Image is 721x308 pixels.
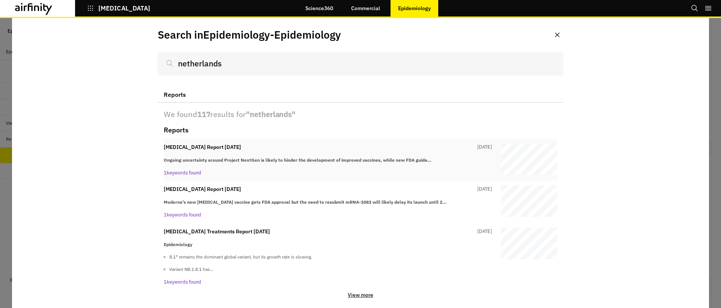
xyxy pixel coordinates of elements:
button: Close [551,29,563,41]
p: View more [348,291,373,298]
p: [MEDICAL_DATA] [98,5,150,12]
strong: Epidemiology [164,242,192,247]
h2: Reports [164,126,189,134]
p: [DATE] [474,228,492,236]
button: Search [691,2,698,15]
p: 1 keywords found [164,169,492,177]
p: [DATE] [474,143,492,151]
p: [MEDICAL_DATA] Report [DATE] [164,143,241,151]
strong: Ongoing uncertainty around Project NextGen is likely to hinder the development of improved vaccin... [164,157,431,163]
p: We found results for [164,109,557,120]
p: [MEDICAL_DATA] Treatments Report [DATE] [164,228,270,236]
input: Search... [158,52,563,75]
button: Reports [158,87,192,103]
b: 117 [197,109,211,119]
b: " netherlands " [246,109,296,119]
p: Search in Epidemiology - Epidemiology [158,27,341,43]
strong: Moderna’s new [MEDICAL_DATA] vaccine gets FDA approval but the need to resubmit mRNA-1083 will li... [164,199,446,205]
p: Variant NB.1.8.1 has… [169,266,492,273]
p: [MEDICAL_DATA] Report [DATE] [164,185,241,193]
p: 8.1* remains the dominant global variant, but its growth rate is slowing. [169,254,492,260]
p: 1 keywords found [164,278,492,286]
p: Epidemiology [398,5,431,11]
p: [DATE] [474,185,492,193]
button: [MEDICAL_DATA] [87,2,150,15]
p: 1 keywords found [164,211,492,219]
